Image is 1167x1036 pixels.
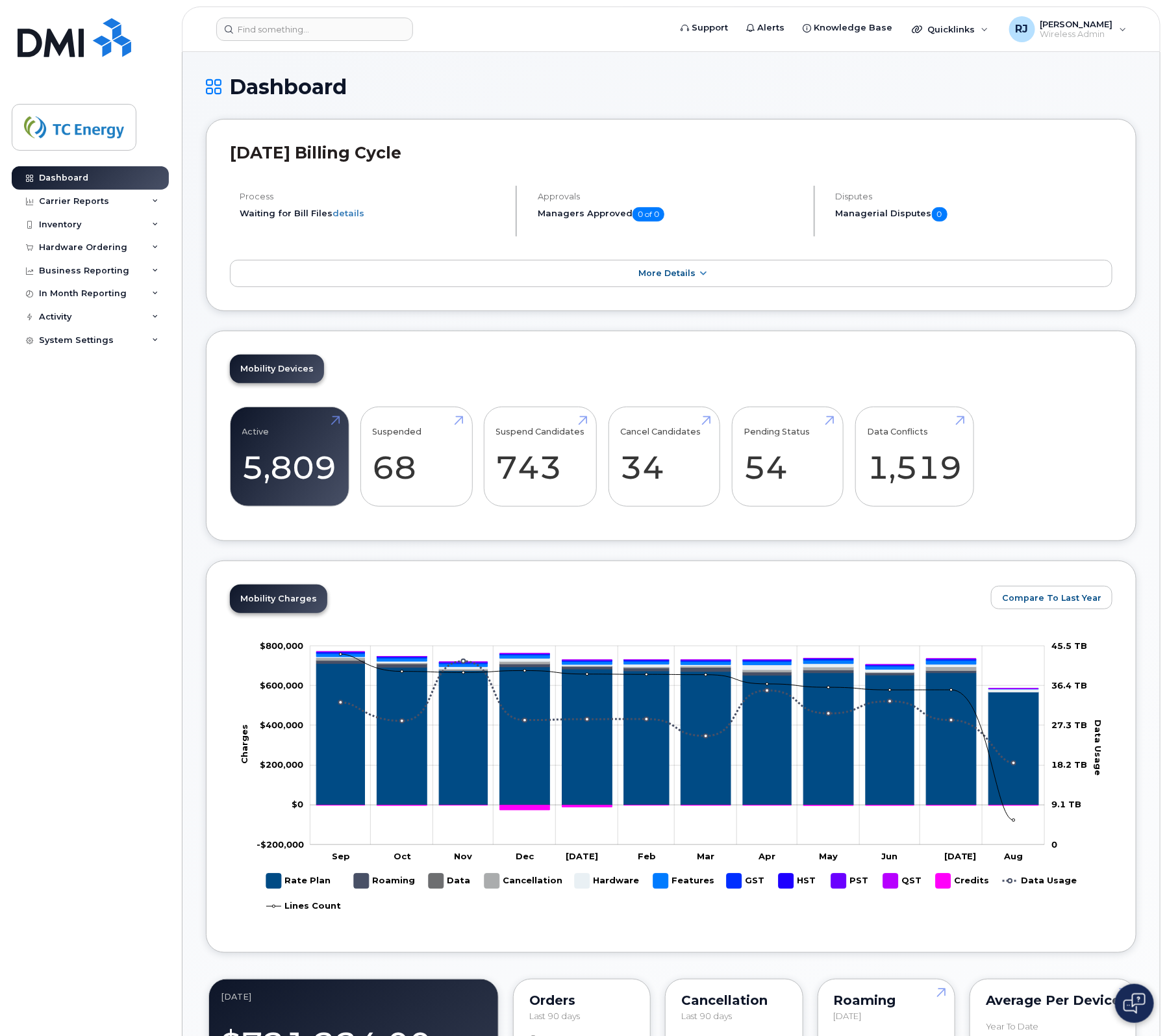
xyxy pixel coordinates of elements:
tspan: Nov [455,851,473,861]
g: Legend [266,868,1077,919]
h4: Process [240,192,505,201]
g: Data Usage [1003,868,1077,894]
span: 0 [932,207,947,221]
div: Roaming [834,995,939,1005]
tspan: [DATE] [566,851,599,861]
a: Data Conflicts 1,519 [867,414,962,499]
span: 0 of 0 [633,207,664,221]
tspan: Charges [239,724,249,764]
tspan: [DATE] [944,851,977,861]
tspan: Aug [1003,851,1023,861]
div: Cancellation [681,995,786,1005]
g: PST [831,868,870,894]
tspan: 0 [1051,839,1057,850]
tspan: 27.3 TB [1051,720,1087,730]
tspan: Data Usage [1094,720,1104,776]
tspan: Feb [638,851,657,861]
h2: [DATE] Billing Cycle [230,143,1112,162]
a: Pending Status 54 [744,414,831,499]
g: Features [653,868,714,894]
tspan: Jun [881,851,897,861]
g: Credits [936,868,990,894]
h1: Dashboard [206,75,1136,98]
div: Orders [529,995,634,1005]
a: Active 5,809 [242,414,337,499]
g: Rate Plan [266,868,331,894]
h4: Approvals [538,192,803,201]
g: Lines Count [266,894,341,919]
span: Compare To Last Year [1002,592,1101,604]
g: $0 [260,640,303,651]
tspan: Dec [516,851,535,861]
tspan: Oct [394,851,411,861]
div: Average per Device [986,995,1120,1005]
button: Compare To Last Year [991,586,1112,609]
tspan: 36.4 TB [1051,680,1087,690]
img: Open chat [1123,993,1146,1014]
g: GST [727,868,766,894]
tspan: $600,000 [260,680,303,690]
tspan: Sep [332,851,350,861]
g: $0 [260,680,303,690]
g: Data [429,868,471,894]
tspan: $400,000 [260,720,303,730]
g: Roaming [354,868,416,894]
span: Last 90 days [681,1011,732,1021]
tspan: $800,000 [260,640,303,651]
a: Cancel Candidates 34 [620,414,708,499]
g: $0 [260,759,303,770]
g: HST [779,868,818,894]
h5: Managers Approved [538,207,803,221]
div: Year to Date [986,1022,1038,1031]
g: QST [883,868,923,894]
tspan: $200,000 [260,759,303,770]
tspan: $0 [292,799,303,809]
tspan: 18.2 TB [1051,759,1087,770]
a: Suspended 68 [373,414,460,499]
tspan: -$200,000 [257,839,304,850]
li: Waiting for Bill Files [240,207,505,220]
a: Mobility Devices [230,355,324,383]
h4: Disputes [836,192,1112,201]
g: $0 [257,839,304,850]
g: Hardware [317,657,1039,692]
a: details [333,208,364,218]
a: Mobility Charges [230,585,327,613]
g: $0 [260,720,303,730]
g: Rate Plan [317,664,1039,805]
tspan: 45.5 TB [1051,640,1087,651]
div: August 2025 [221,991,486,1002]
g: Hardware [575,868,640,894]
tspan: Apr [758,851,775,861]
span: [DATE] [834,1011,862,1021]
a: Suspend Candidates 743 [496,414,585,499]
h5: Managerial Disputes [836,207,1112,221]
g: Features [317,653,1039,689]
g: QST [317,651,1039,689]
span: Last 90 days [529,1011,580,1021]
tspan: 9.1 TB [1051,799,1081,809]
tspan: Mar [697,851,715,861]
g: Cancellation [484,868,562,894]
tspan: May [819,851,838,861]
span: More Details [638,268,696,278]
